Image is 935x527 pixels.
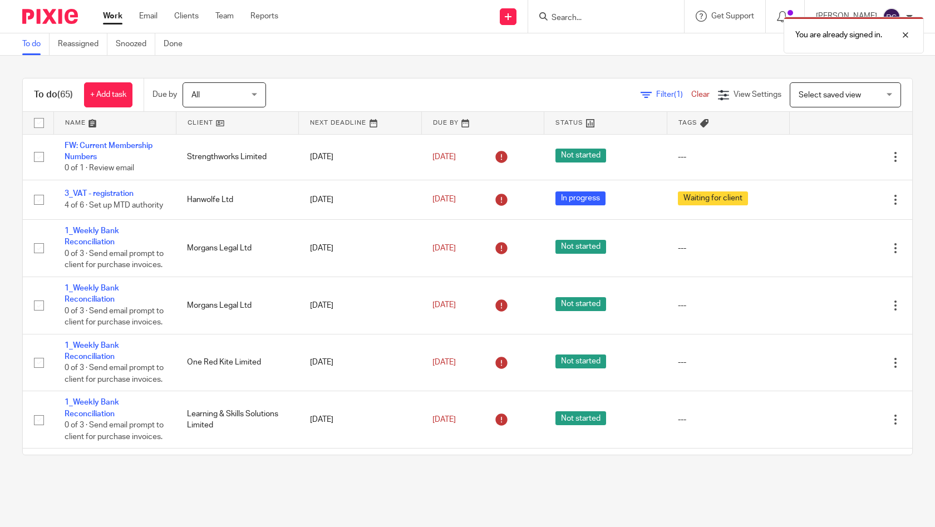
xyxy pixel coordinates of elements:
[691,91,710,98] a: Clear
[176,180,298,219] td: Hanwolfe Ltd
[215,11,234,22] a: Team
[103,11,122,22] a: Work
[116,33,155,55] a: Snoozed
[299,134,421,180] td: [DATE]
[555,411,606,425] span: Not started
[65,250,164,269] span: 0 of 3 · Send email prompt to client for purchase invoices.
[176,220,298,277] td: Morgans Legal Ltd
[176,134,298,180] td: Strengthworks Limited
[57,90,73,99] span: (65)
[65,342,119,361] a: 1_Weekly Bank Reconciliation
[883,8,900,26] img: svg%3E
[65,421,164,441] span: 0 of 3 · Send email prompt to client for purchase invoices.
[176,449,298,506] td: Northern Legal Consultants Limited
[65,142,152,161] a: FW: Current Membership Numbers
[555,191,606,205] span: In progress
[678,151,778,162] div: ---
[555,149,606,162] span: Not started
[22,33,50,55] a: To do
[84,82,132,107] a: + Add task
[58,33,107,55] a: Reassigned
[176,334,298,391] td: One Red Kite Limited
[65,398,119,417] a: 1_Weekly Bank Reconciliation
[795,29,882,41] p: You are already signed in.
[678,414,778,425] div: ---
[432,416,456,423] span: [DATE]
[65,284,119,303] a: 1_Weekly Bank Reconciliation
[250,11,278,22] a: Reports
[674,91,683,98] span: (1)
[65,201,163,209] span: 4 of 6 · Set up MTD authority
[65,365,164,384] span: 0 of 3 · Send email prompt to client for purchase invoices.
[299,334,421,391] td: [DATE]
[555,240,606,254] span: Not started
[299,180,421,219] td: [DATE]
[678,243,778,254] div: ---
[432,153,456,161] span: [DATE]
[22,9,78,24] img: Pixie
[734,91,781,98] span: View Settings
[299,277,421,334] td: [DATE]
[432,302,456,309] span: [DATE]
[65,227,119,246] a: 1_Weekly Bank Reconciliation
[176,391,298,449] td: Learning & Skills Solutions Limited
[432,244,456,252] span: [DATE]
[191,91,200,99] span: All
[174,11,199,22] a: Clients
[432,358,456,366] span: [DATE]
[678,300,778,311] div: ---
[555,297,606,311] span: Not started
[65,307,164,327] span: 0 of 3 · Send email prompt to client for purchase invoices.
[176,277,298,334] td: Morgans Legal Ltd
[432,196,456,204] span: [DATE]
[152,89,177,100] p: Due by
[799,91,861,99] span: Select saved view
[164,33,191,55] a: Done
[656,91,691,98] span: Filter
[34,89,73,101] h1: To do
[299,391,421,449] td: [DATE]
[299,449,421,506] td: [DATE]
[299,220,421,277] td: [DATE]
[139,11,158,22] a: Email
[65,164,134,172] span: 0 of 1 · Review email
[555,354,606,368] span: Not started
[678,357,778,368] div: ---
[678,191,748,205] span: Waiting for client
[678,120,697,126] span: Tags
[65,190,134,198] a: 3_VAT - registration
